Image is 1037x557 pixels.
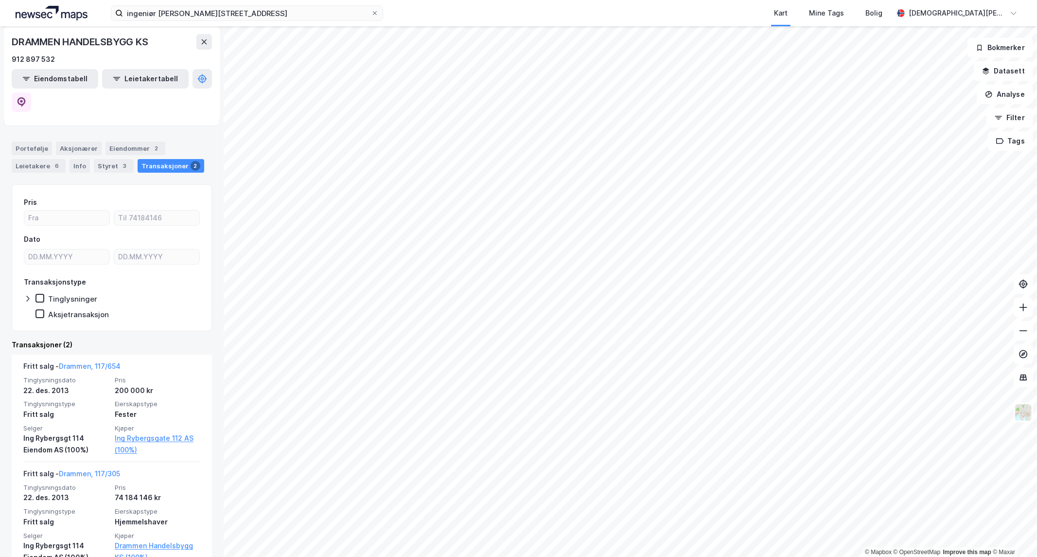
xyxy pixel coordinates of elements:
div: 22. des. 2013 [23,385,109,396]
div: Kontrollprogram for chat [988,510,1037,557]
div: 74 184 146 kr [115,492,200,503]
span: Kjøper [115,532,200,540]
div: 3 [120,161,130,171]
div: Styret [94,159,134,173]
span: Kjøper [115,424,200,432]
span: Pris [115,484,200,492]
div: Eiendommer [105,142,165,155]
span: Selger [23,532,109,540]
div: Aksjonærer [56,142,102,155]
input: Søk på adresse, matrikkel, gårdeiere, leietakere eller personer [123,6,371,20]
span: Tinglysningstype [23,400,109,408]
div: Transaksjonstype [24,276,86,288]
div: Dato [24,234,40,245]
a: Drammen, 117/305 [59,469,120,478]
div: Transaksjoner [138,159,204,173]
div: Portefølje [12,142,52,155]
div: DRAMMEN HANDELSBYGG KS [12,34,150,50]
input: Fra [24,211,109,225]
button: Bokmerker [967,38,1033,57]
a: Mapbox [865,549,892,556]
img: logo.a4113a55bc3d86da70a041830d287a7e.svg [16,6,88,20]
div: Mine Tags [809,7,844,19]
div: Fritt salg [23,516,109,528]
div: Hjemmelshaver [115,516,200,528]
button: Datasett [974,61,1033,81]
img: Z [1014,403,1033,422]
div: Transaksjoner (2) [12,339,212,351]
a: OpenStreetMap [894,549,941,556]
span: Eierskapstype [115,507,200,516]
input: DD.MM.YYYY [24,250,109,264]
a: Improve this map [943,549,991,556]
div: 22. des. 2013 [23,492,109,503]
div: Leietakere [12,159,66,173]
span: Eierskapstype [115,400,200,408]
div: 200 000 kr [115,385,200,396]
div: Fritt salg [23,409,109,420]
div: Aksjetransaksjon [48,310,109,319]
span: Pris [115,376,200,384]
button: Analyse [977,85,1033,104]
div: Fester [115,409,200,420]
button: Tags [988,131,1033,151]
button: Filter [986,108,1033,127]
span: Tinglysningsdato [23,484,109,492]
span: Tinglysningstype [23,507,109,516]
iframe: Chat Widget [988,510,1037,557]
button: Eiendomstabell [12,69,98,89]
a: Drammen, 117/654 [59,362,121,370]
span: Tinglysningsdato [23,376,109,384]
div: 2 [191,161,200,171]
div: Bolig [865,7,882,19]
span: Selger [23,424,109,432]
input: DD.MM.YYYY [114,250,199,264]
input: Til 74184146 [114,211,199,225]
div: [DEMOGRAPHIC_DATA][PERSON_NAME] [909,7,1006,19]
div: Tinglysninger [48,294,97,304]
div: 912 897 532 [12,54,55,65]
div: Kart [774,7,788,19]
div: 6 [52,161,62,171]
button: Leietakertabell [102,69,189,89]
div: Fritt salg - [23,468,120,484]
div: Ing Rybergsgt 114 Eiendom AS (100%) [23,432,109,456]
div: Pris [24,197,37,208]
div: 2 [152,144,161,153]
div: Info [70,159,90,173]
a: Ing Rybergsgate 112 AS (100%) [115,432,200,456]
div: Fritt salg - [23,360,121,376]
